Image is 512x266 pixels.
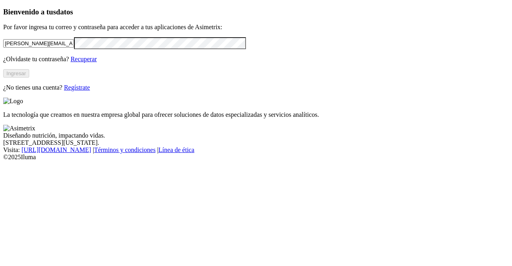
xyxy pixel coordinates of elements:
[3,146,509,154] div: Visita : | |
[3,39,74,48] input: Tu correo
[3,111,509,118] p: La tecnología que creamos en nuestra empresa global para ofrecer soluciones de datos especializad...
[3,84,509,91] p: ¿No tienes una cuenta?
[22,146,91,153] a: [URL][DOMAIN_NAME]
[3,8,509,16] h3: Bienvenido a tus
[70,56,97,62] a: Recuperar
[3,132,509,139] div: Diseñando nutrición, impactando vidas.
[3,98,23,105] img: Logo
[3,154,509,161] div: © 2025 Iluma
[3,139,509,146] div: [STREET_ADDRESS][US_STATE].
[3,24,509,31] p: Por favor ingresa tu correo y contraseña para acceder a tus aplicaciones de Asimetrix:
[3,56,509,63] p: ¿Olvidaste tu contraseña?
[158,146,194,153] a: Línea de ética
[94,146,156,153] a: Términos y condiciones
[3,125,35,132] img: Asimetrix
[56,8,73,16] span: datos
[3,69,29,78] button: Ingresar
[64,84,90,91] a: Regístrate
